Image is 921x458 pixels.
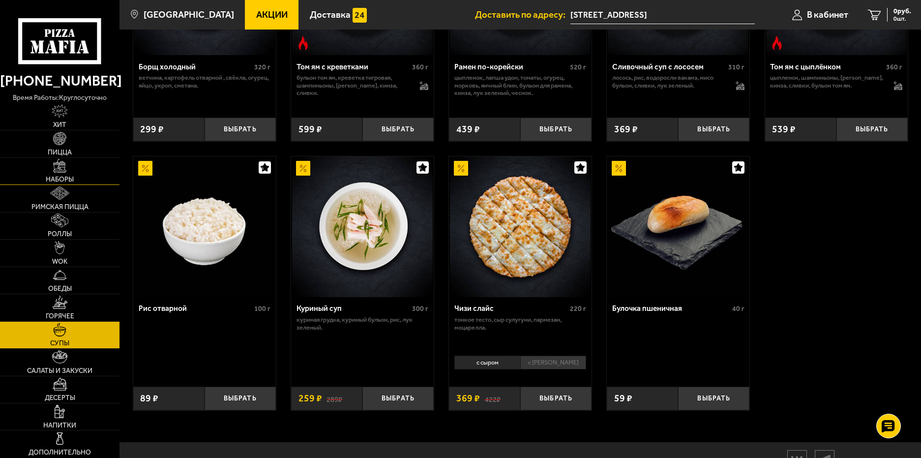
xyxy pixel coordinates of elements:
[612,62,726,72] div: Сливочный суп с лососем
[362,387,434,410] button: Выбрать
[454,74,587,97] p: цыпленок, лапша удон, томаты, огурец, морковь, яичный блин, бульон для рамена, кинза, лук зеленый...
[454,356,520,369] li: с сыром
[144,10,234,20] span: [GEOGRAPHIC_DATA]
[43,422,76,429] span: Напитки
[570,6,755,24] input: Ваш адрес доставки
[475,10,570,20] span: Доставить по адресу:
[29,449,91,456] span: Дополнительно
[256,10,288,20] span: Акции
[205,387,276,410] button: Выбрать
[296,161,310,175] img: Акционный
[297,62,410,72] div: Том ям с креветками
[454,316,587,331] p: тонкое тесто, сыр сулугуни, пармезан, моцарелла.
[520,387,592,410] button: Выбрать
[133,156,276,297] a: АкционныйРис отварной
[140,124,164,134] span: 299 ₽
[770,36,784,50] img: Острое блюдо
[454,161,468,175] img: Акционный
[612,74,726,89] p: лосось, рис, водоросли вакамэ, мисо бульон, сливки, лук зеленый.
[607,156,749,297] a: АкционныйБулочка пшеничная
[292,156,433,297] img: Куриный суп
[456,124,480,134] span: 439 ₽
[772,124,796,134] span: 539 ₽
[327,394,342,403] s: 289 ₽
[732,305,744,313] span: 40 г
[412,63,428,71] span: 360 г
[139,304,252,313] div: Рис отварной
[612,304,730,313] div: Булочка пшеничная
[612,161,626,175] img: Акционный
[454,62,568,72] div: Рамен по-корейски
[291,156,434,297] a: АкционныйКуриный суп
[886,63,902,71] span: 360 г
[310,10,351,20] span: Доставка
[570,63,586,71] span: 520 г
[140,394,158,403] span: 89 ₽
[297,304,410,313] div: Куриный суп
[48,231,72,238] span: Роллы
[52,258,67,265] span: WOK
[45,395,75,401] span: Десерты
[46,176,74,183] span: Наборы
[412,305,428,313] span: 300 г
[205,118,276,141] button: Выбрать
[836,118,908,141] button: Выбрать
[50,340,69,347] span: Супы
[134,156,275,297] img: Рис отварной
[48,285,72,292] span: Обеды
[31,204,89,211] span: Римская пицца
[449,352,592,380] div: 0
[520,118,592,141] button: Выбрать
[449,156,592,297] a: АкционныйЧизи слайс
[298,124,322,134] span: 599 ₽
[770,74,884,89] p: цыпленок, шампиньоны, [PERSON_NAME], кинза, сливки, бульон том ям.
[450,156,591,297] img: Чизи слайс
[807,10,848,20] span: В кабинет
[893,16,911,22] span: 0 шт.
[296,36,310,50] img: Острое блюдо
[46,313,74,320] span: Горячее
[139,74,271,89] p: ветчина, картофель отварной , свёкла, огурец, яйцо, укроп, сметана.
[353,8,367,22] img: 15daf4d41897b9f0e9f617042186c801.svg
[608,156,748,297] img: Булочка пшеничная
[297,316,429,331] p: куриная грудка, куриный бульон, рис, лук зеленый.
[678,118,749,141] button: Выбрать
[570,305,586,313] span: 220 г
[678,387,749,410] button: Выбрать
[456,394,480,403] span: 369 ₽
[139,62,252,72] div: Борщ холодный
[48,149,72,156] span: Пицца
[770,62,884,72] div: Том ям с цыплёнком
[254,63,270,71] span: 320 г
[298,394,322,403] span: 259 ₽
[614,124,638,134] span: 369 ₽
[485,394,501,403] s: 422 ₽
[520,356,587,369] li: с [PERSON_NAME]
[454,304,568,313] div: Чизи слайс
[893,8,911,15] span: 0 руб.
[53,122,66,128] span: Хит
[254,305,270,313] span: 100 г
[728,63,744,71] span: 310 г
[570,6,755,24] span: Светлановский проспект, 107к2
[614,394,632,403] span: 59 ₽
[297,74,410,97] p: бульон том ям, креветка тигровая, шампиньоны, [PERSON_NAME], кинза, сливки.
[362,118,434,141] button: Выбрать
[27,367,92,374] span: Салаты и закуски
[138,161,152,175] img: Акционный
